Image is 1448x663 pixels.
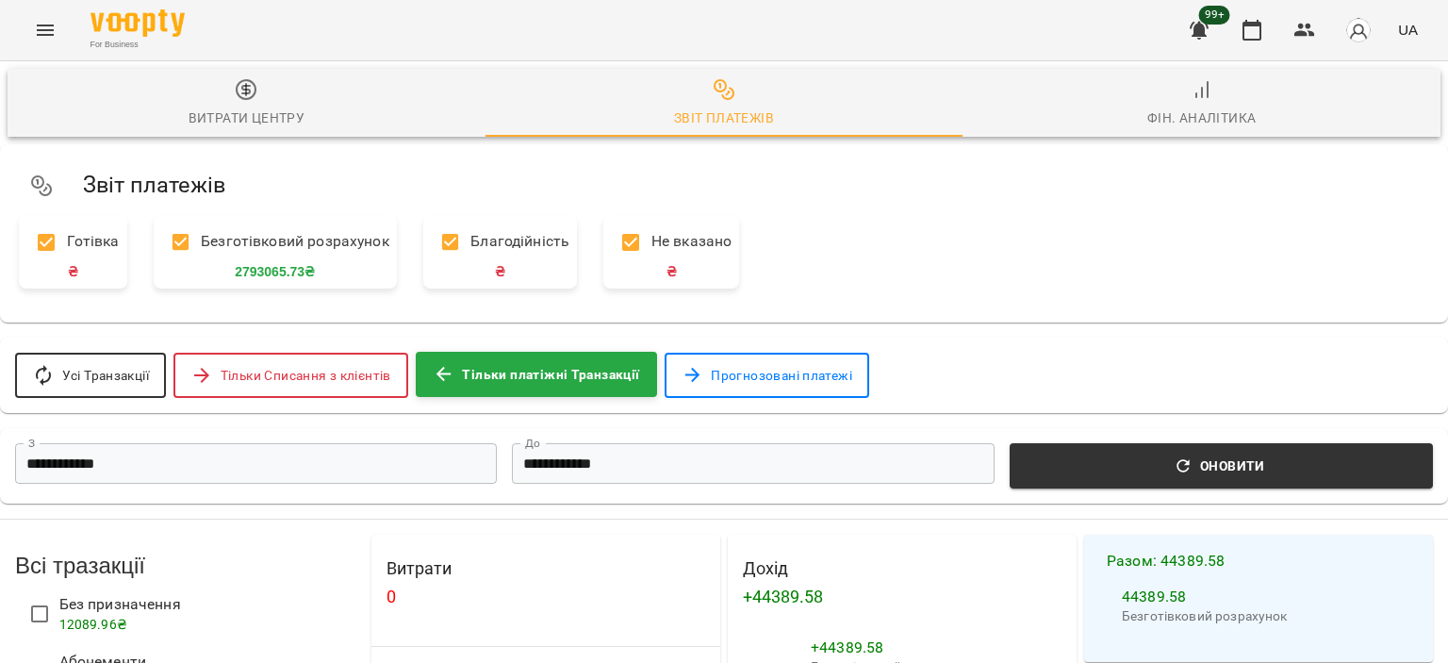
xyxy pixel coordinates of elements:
button: UA [1390,12,1425,47]
p: Благодійність [431,223,569,262]
span: ₴ [68,262,78,281]
span: ₴ [666,262,677,281]
h3: Всі тразакції [15,554,364,578]
span: Тільки Списання з клієнтів [221,364,391,387]
button: Прогнозовані платежі [665,353,869,398]
span: 2793065.73 ₴ [235,262,315,281]
button: Оновити [1010,443,1433,489]
img: Voopty Logo [90,9,185,37]
button: Menu [23,8,68,53]
h4: Витрати [387,559,705,578]
div: Витрати центру [189,107,305,129]
span: + 44389.58 [811,638,883,656]
span: Прогнозовані платежі [711,364,852,387]
span: 99+ [1199,6,1230,25]
p: Готівка [26,223,120,262]
h4: Разом : 44389.58 [1107,550,1410,572]
div: Фін. Аналітика [1147,107,1257,129]
span: ₴ [495,262,505,281]
h4: + 44389.58 [743,588,1061,606]
span: Тільки платіжні Транзакції [462,363,639,386]
h4: Дохід [743,559,1061,578]
h4: 0 [387,588,705,606]
span: Оновити [1021,455,1422,477]
p: Безготівковий розрахунок [1122,607,1395,626]
span: Без призначення [59,593,181,616]
button: Тільки Списання з клієнтів [173,353,408,398]
span: 12089.96 ₴ [59,617,127,632]
img: avatar_s.png [1345,17,1372,43]
span: Усі Транзакції [62,364,150,387]
div: Звіт платежів [674,107,774,129]
span: For Business [90,39,185,51]
button: Усі Транзакції [15,353,166,398]
h5: Звіт платежів [83,171,1418,200]
button: Тільки платіжні Транзакції [416,352,657,397]
p: Безготівковий розрахунок [161,223,389,262]
p: Не вказано [611,223,732,262]
span: 44389.58 [1122,588,1186,605]
span: UA [1398,20,1418,40]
